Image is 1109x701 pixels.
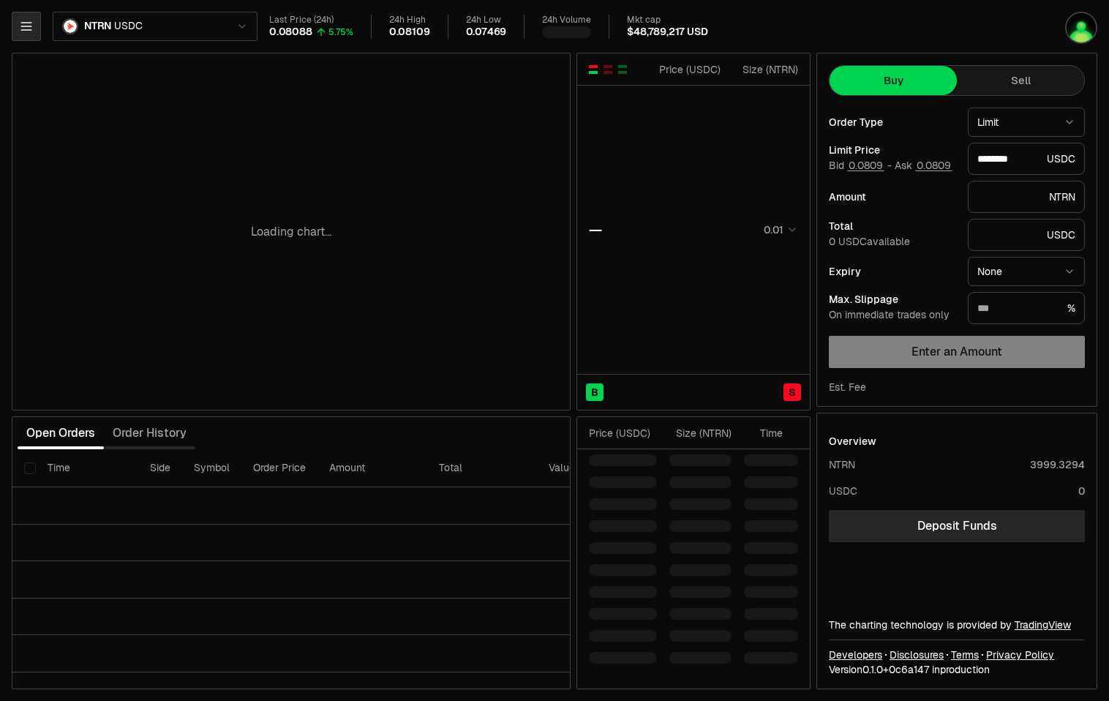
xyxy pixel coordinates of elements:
[182,449,241,487] th: Symbol
[829,235,910,248] span: 0 USDC available
[968,219,1085,251] div: USDC
[829,145,956,155] div: Limit Price
[655,62,721,77] div: Price ( USDC )
[789,385,796,400] span: S
[829,434,876,449] div: Overview
[830,66,957,95] button: Buy
[1078,484,1085,498] div: 0
[986,648,1054,662] a: Privacy Policy
[759,221,798,239] button: 0.01
[104,419,195,448] button: Order History
[829,484,857,498] div: USDC
[829,662,1085,677] div: Version 0.1.0 + in production
[829,380,866,394] div: Est. Fee
[968,181,1085,213] div: NTRN
[829,309,956,322] div: On immediate trades only
[537,449,587,487] th: Value
[1067,13,1096,42] img: brainKID
[251,223,331,241] p: Loading chart...
[829,117,956,127] div: Order Type
[589,220,602,240] div: —
[669,426,732,441] div: Size ( NTRN )
[829,266,956,277] div: Expiry
[1015,618,1071,631] a: TradingView
[427,449,537,487] th: Total
[847,160,884,171] button: 0.0809
[889,663,929,676] span: 0c6a147ce076fad793407a29af78efb4487d8be7
[18,419,104,448] button: Open Orders
[829,457,855,472] div: NTRN
[829,294,956,304] div: Max. Slippage
[829,160,892,173] span: Bid -
[328,26,353,38] div: 5.75%
[890,648,944,662] a: Disclosures
[1030,457,1085,472] div: 3999.3294
[968,257,1085,286] button: None
[317,449,427,487] th: Amount
[968,143,1085,175] div: USDC
[389,26,430,39] div: 0.08109
[241,449,317,487] th: Order Price
[269,15,353,26] div: Last Price (24h)
[84,20,111,33] span: NTRN
[915,160,952,171] button: 0.0809
[114,20,142,33] span: USDC
[895,160,952,173] span: Ask
[24,462,36,474] button: Select all
[389,15,430,26] div: 24h High
[829,618,1085,632] div: The charting technology is provided by
[466,15,507,26] div: 24h Low
[591,385,598,400] span: B
[829,192,956,202] div: Amount
[269,26,312,39] div: 0.08088
[627,26,707,39] div: $48,789,217 USD
[602,64,614,75] button: Show Sell Orders Only
[466,26,507,39] div: 0.07469
[968,292,1085,324] div: %
[829,221,956,231] div: Total
[951,648,979,662] a: Terms
[733,62,798,77] div: Size ( NTRN )
[968,108,1085,137] button: Limit
[542,15,591,26] div: 24h Volume
[744,426,783,441] div: Time
[829,648,882,662] a: Developers
[957,66,1084,95] button: Sell
[617,64,628,75] button: Show Buy Orders Only
[138,449,182,487] th: Side
[587,64,599,75] button: Show Buy and Sell Orders
[64,20,77,33] img: NTRN Logo
[627,15,707,26] div: Mkt cap
[36,449,138,487] th: Time
[829,510,1085,542] a: Deposit Funds
[589,426,657,441] div: Price ( USDC )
